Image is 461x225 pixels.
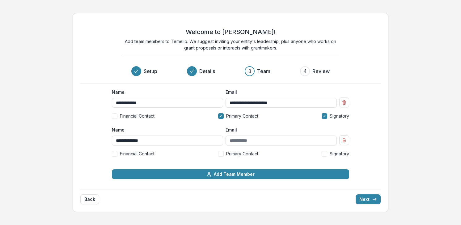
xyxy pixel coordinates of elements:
button: Add Team Member [112,169,349,179]
button: Next [356,194,381,204]
span: Signatory [330,113,349,119]
label: Email [226,89,333,95]
label: Email [226,127,333,133]
span: Signatory [330,150,349,157]
h3: Details [199,67,215,75]
span: Financial Contact [120,150,154,157]
button: Back [80,194,99,204]
span: Financial Contact [120,113,154,119]
div: 4 [303,67,307,75]
span: Primary Contact [226,150,258,157]
h3: Team [257,67,270,75]
div: 3 [248,67,251,75]
h3: Review [312,67,330,75]
div: Progress [131,66,330,76]
h3: Setup [144,67,157,75]
button: Remove team member [339,97,349,107]
button: Remove team member [339,135,349,145]
h2: Welcome to [PERSON_NAME]! [186,28,276,36]
label: Name [112,127,219,133]
span: Primary Contact [226,113,258,119]
p: Add team members to Temelio. We suggest inviting your entity's leadership, plus anyone who works ... [122,38,339,51]
label: Name [112,89,219,95]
